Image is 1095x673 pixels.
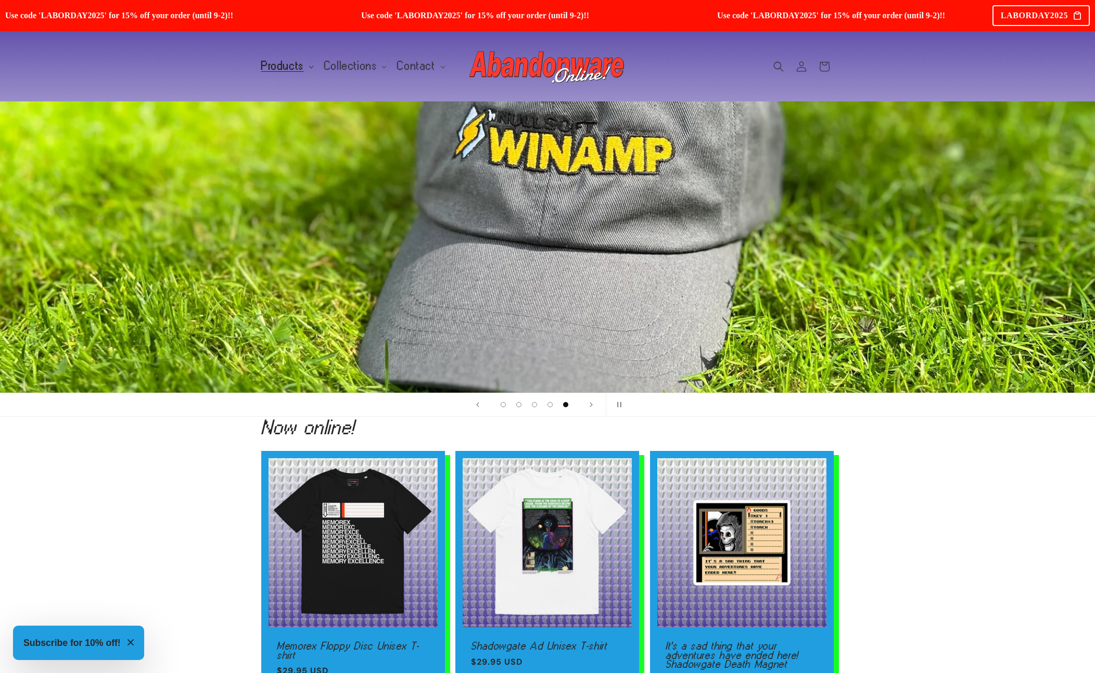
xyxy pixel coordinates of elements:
[606,393,629,416] button: Pause slideshow
[666,642,818,669] a: It's a sad thing that your adventures have ended here! Shadowgate Death Magnet
[361,10,703,20] span: Use code 'LABORDAY2025' for 15% off your order (until 9-2)!!
[511,397,527,412] button: Load slide 2 of 5
[717,10,1059,20] span: Use code 'LABORDAY2025' for 15% off your order (until 9-2)!!
[767,55,790,78] summary: Search
[324,61,377,71] span: Collections
[542,397,558,412] button: Load slide 4 of 5
[261,61,304,71] span: Products
[495,397,511,412] button: Load slide 1 of 5
[580,393,603,416] button: Next slide
[5,10,347,20] span: Use code 'LABORDAY2025' for 15% off your order (until 9-2)!!
[318,55,391,77] summary: Collections
[558,397,574,412] button: Load slide 5 of 5
[397,61,435,71] span: Contact
[992,5,1090,26] div: LABORDAY2025
[277,642,429,660] a: Memorex Floppy Disc Unisex T-shirt
[466,393,489,416] button: Previous slide
[466,42,630,91] a: Abandonware
[471,642,623,651] a: Shadowgate Ad Unisex T-shirt
[391,55,449,77] summary: Contact
[469,46,626,87] img: Abandonware
[261,419,834,435] h2: Now online!
[527,397,542,412] button: Load slide 3 of 5
[255,55,318,77] summary: Products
